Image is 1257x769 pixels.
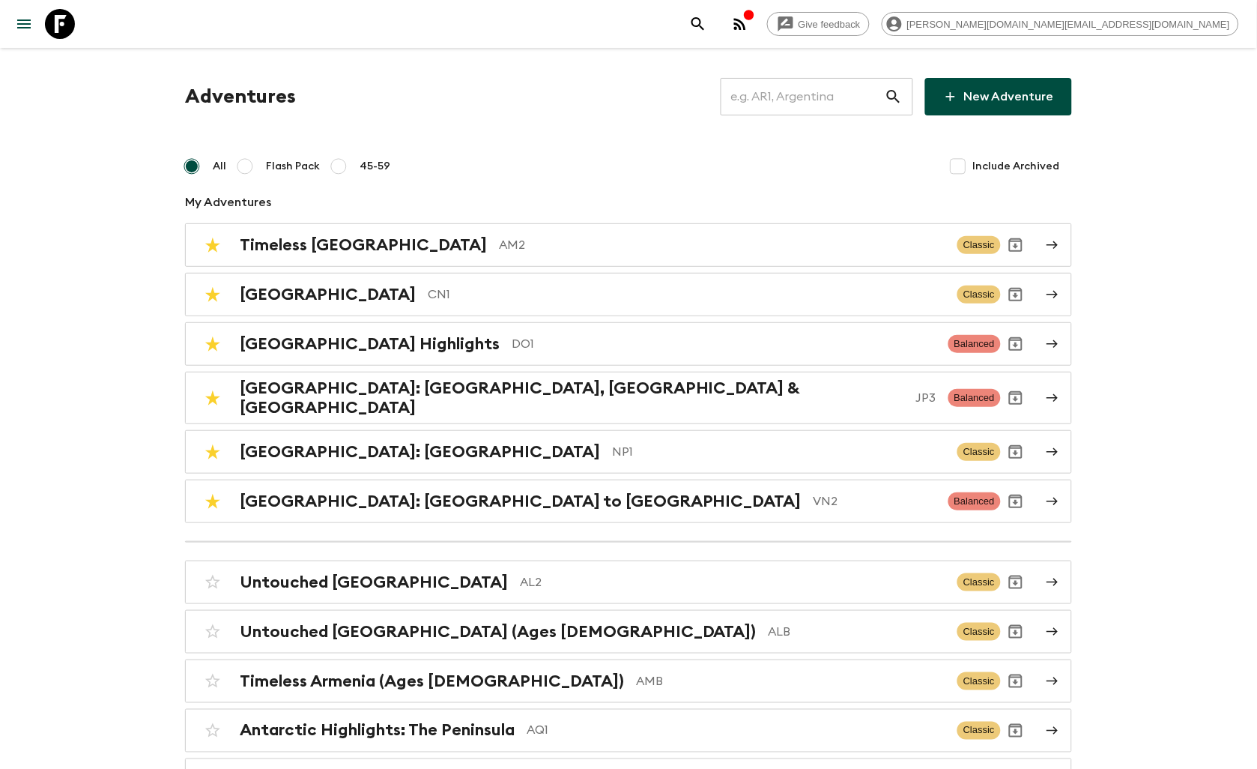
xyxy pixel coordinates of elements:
p: NP1 [612,443,945,461]
a: [GEOGRAPHIC_DATA]: [GEOGRAPHIC_DATA], [GEOGRAPHIC_DATA] & [GEOGRAPHIC_DATA]JP3BalancedArchive [185,372,1072,424]
p: VN2 [814,492,936,510]
button: Archive [1001,486,1031,516]
button: Archive [1001,280,1031,310]
a: [GEOGRAPHIC_DATA]: [GEOGRAPHIC_DATA]NP1ClassicArchive [185,430,1072,474]
button: Archive [1001,666,1031,696]
div: [PERSON_NAME][DOMAIN_NAME][EMAIL_ADDRESS][DOMAIN_NAME] [882,12,1239,36]
h2: [GEOGRAPHIC_DATA] [240,285,416,304]
p: CN1 [428,286,945,304]
p: AQ1 [527,722,945,740]
a: Timeless Armenia (Ages [DEMOGRAPHIC_DATA])AMBClassicArchive [185,660,1072,703]
span: Include Archived [973,159,1060,174]
p: My Adventures [185,193,1072,211]
h2: Antarctic Highlights: The Peninsula [240,721,515,741]
h1: Adventures [185,82,296,112]
button: Archive [1001,329,1031,359]
h2: [GEOGRAPHIC_DATA] Highlights [240,334,500,354]
h2: Untouched [GEOGRAPHIC_DATA] (Ages [DEMOGRAPHIC_DATA]) [240,622,757,642]
span: [PERSON_NAME][DOMAIN_NAME][EMAIL_ADDRESS][DOMAIN_NAME] [899,19,1238,30]
p: ALB [769,623,945,641]
button: Archive [1001,716,1031,746]
h2: [GEOGRAPHIC_DATA]: [GEOGRAPHIC_DATA] to [GEOGRAPHIC_DATA] [240,492,802,511]
button: menu [9,9,39,39]
span: Classic [957,623,1001,641]
h2: Untouched [GEOGRAPHIC_DATA] [240,573,508,592]
a: [GEOGRAPHIC_DATA] HighlightsDO1BalancedArchive [185,322,1072,366]
span: 45-59 [360,159,390,174]
span: All [213,159,226,174]
a: [GEOGRAPHIC_DATA]CN1ClassicArchive [185,273,1072,316]
a: [GEOGRAPHIC_DATA]: [GEOGRAPHIC_DATA] to [GEOGRAPHIC_DATA]VN2BalancedArchive [185,480,1072,523]
p: DO1 [512,335,936,353]
button: Archive [1001,230,1031,260]
span: Balanced [948,492,1001,510]
p: AL2 [520,573,945,591]
button: Archive [1001,437,1031,467]
span: Classic [957,573,1001,591]
a: Timeless [GEOGRAPHIC_DATA]AM2ClassicArchive [185,223,1072,267]
a: Untouched [GEOGRAPHIC_DATA]AL2ClassicArchive [185,561,1072,604]
p: JP3 [916,389,936,407]
span: Classic [957,443,1001,461]
a: Antarctic Highlights: The PeninsulaAQ1ClassicArchive [185,709,1072,753]
a: Give feedback [767,12,870,36]
button: Archive [1001,567,1031,597]
p: AM2 [499,236,945,254]
h2: Timeless Armenia (Ages [DEMOGRAPHIC_DATA]) [240,672,624,691]
span: Classic [957,236,1001,254]
h2: [GEOGRAPHIC_DATA]: [GEOGRAPHIC_DATA] [240,442,600,462]
p: AMB [636,672,945,690]
span: Balanced [948,335,1001,353]
span: Flash Pack [266,159,320,174]
input: e.g. AR1, Argentina [721,76,885,118]
h2: [GEOGRAPHIC_DATA]: [GEOGRAPHIC_DATA], [GEOGRAPHIC_DATA] & [GEOGRAPHIC_DATA] [240,379,904,417]
a: Untouched [GEOGRAPHIC_DATA] (Ages [DEMOGRAPHIC_DATA])ALBClassicArchive [185,610,1072,654]
button: search adventures [683,9,713,39]
span: Give feedback [790,19,869,30]
button: Archive [1001,617,1031,647]
button: Archive [1001,383,1031,413]
span: Classic [957,286,1001,304]
span: Classic [957,722,1001,740]
span: Balanced [948,389,1001,407]
h2: Timeless [GEOGRAPHIC_DATA] [240,235,487,255]
a: New Adventure [925,78,1072,115]
span: Classic [957,672,1001,690]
